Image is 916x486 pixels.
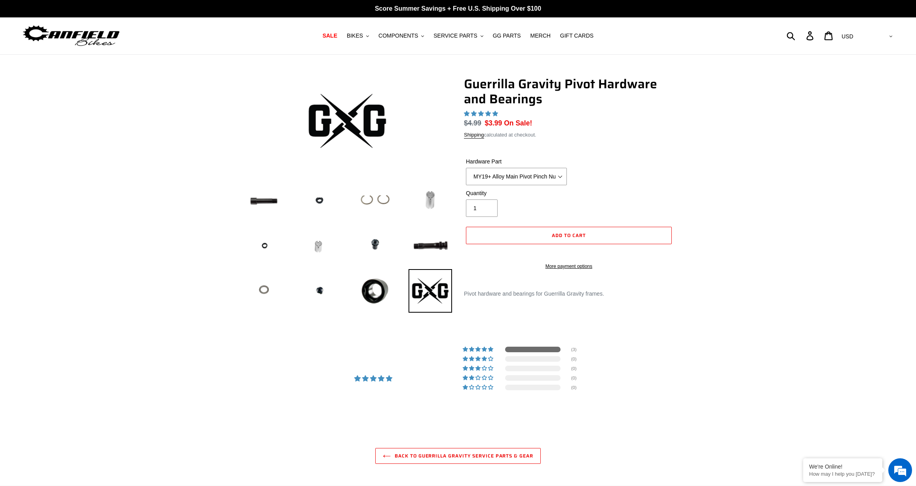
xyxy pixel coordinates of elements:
img: Load image into Gallery viewer, Guerrilla Gravity Pivot Hardware and Bearings [409,269,452,313]
img: Load image into Gallery viewer, Guerrilla Gravity Pivot Hardware and Bearings [409,178,452,221]
img: Load image into Gallery viewer, Guerrilla Gravity Pivot Hardware and Bearings [298,224,341,267]
div: 100% (3) reviews with 5 star rating [463,347,494,352]
img: Load image into Gallery viewer, Guerrilla Gravity Pivot Hardware and Bearings [242,178,286,221]
a: SALE [319,30,341,41]
a: Shipping [464,132,484,139]
span: SERVICE PARTS [433,32,477,39]
h1: Guerrilla Gravity Pivot Hardware and Bearings [464,76,674,107]
span: Add to cart [552,232,586,239]
span: SALE [323,32,337,39]
img: Load image into Gallery viewer, Guerrilla Gravity Pivot Hardware and Bearings [353,178,397,221]
span: BIKES [347,32,363,39]
p: How may I help you today? [809,471,876,477]
input: Search [791,27,811,44]
div: We're Online! [809,463,876,470]
span: COMPONENTS [378,32,418,39]
a: Back to Guerrilla Gravity Service Parts & Gear [375,448,541,464]
button: Add to cart [466,227,672,244]
span: On Sale! [504,118,532,128]
div: Average rating is 5.00 stars [311,374,436,383]
s: $4.99 [464,119,481,127]
img: Guerrilla Gravity Pivot Hardware and Bearings [304,78,390,164]
button: COMPONENTS [374,30,428,41]
p: Pivot hardware and bearings for Guerrilla Gravity frames. [464,290,674,298]
a: More payment options [466,263,672,270]
span: $3.99 [485,119,502,127]
img: Load image into Gallery viewer, Guerrilla Gravity Pivot Hardware and Bearings [242,269,286,312]
div: (3) [571,347,581,352]
a: MERCH [526,30,555,41]
img: Load image into Gallery viewer, Guerrilla Gravity Pivot Hardware and Bearings [298,269,341,312]
img: Canfield Bikes [22,23,121,48]
span: MERCH [530,32,551,39]
a: GIFT CARDS [556,30,598,41]
img: Load image into Gallery viewer, Guerrilla Gravity Pivot Hardware and Bearings [242,224,286,267]
img: Load image into Gallery viewer, Guerrilla Gravity Pivot Hardware and Bearings [353,269,397,313]
label: Quantity [466,189,567,197]
button: SERVICE PARTS [429,30,487,41]
button: BIKES [343,30,373,41]
img: Load image into Gallery viewer, Guerrilla Gravity Pivot Hardware and Bearings [353,224,397,267]
span: GG PARTS [493,32,521,39]
img: Load image into Gallery viewer, Guerrilla Gravity Pivot Hardware and Bearings [298,178,341,221]
a: GG PARTS [489,30,525,41]
span: 5.00 stars [464,110,500,117]
img: Load image into Gallery viewer, Guerrilla Gravity Pivot Hardware and Bearings [409,224,452,267]
div: calculated at checkout. [464,131,674,139]
label: Hardware Part [466,158,567,166]
span: GIFT CARDS [560,32,594,39]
